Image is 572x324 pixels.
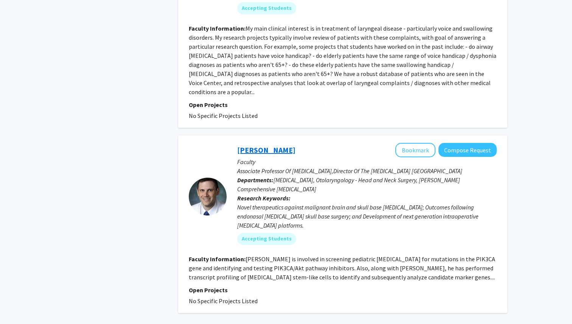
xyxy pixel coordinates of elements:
[189,100,497,109] p: Open Projects
[189,25,496,96] fg-read-more: My main clinical interest is in treatment of laryngeal disease - particularly voice and swallowin...
[395,143,435,157] button: Add Gary Gallia to Bookmarks
[438,143,497,157] button: Compose Request to Gary Gallia
[189,297,258,305] span: No Specific Projects Listed
[237,233,296,245] mat-chip: Accepting Students
[237,157,497,166] p: Faculty
[237,166,497,175] p: Associate Professor Of [MEDICAL_DATA],Director Of The [MEDICAL_DATA] [GEOGRAPHIC_DATA]
[189,285,497,295] p: Open Projects
[237,2,296,14] mat-chip: Accepting Students
[189,112,258,119] span: No Specific Projects Listed
[189,255,246,263] b: Faculty Information:
[237,145,295,155] a: [PERSON_NAME]
[6,290,32,318] iframe: Chat
[237,194,291,202] b: Research Keywords:
[237,203,497,230] div: Novel therapeutics against malignant brain and skull base [MEDICAL_DATA]; Outcomes following endo...
[237,176,274,184] b: Departments:
[237,176,460,193] span: [MEDICAL_DATA], Otolaryngology - Head and Neck Surgery, [PERSON_NAME] Comprehensive [MEDICAL_DATA]
[189,255,495,281] fg-read-more: [PERSON_NAME] is involved in screening pediatric [MEDICAL_DATA] for mutations in the PIK3CA gene ...
[189,25,246,32] b: Faculty Information:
